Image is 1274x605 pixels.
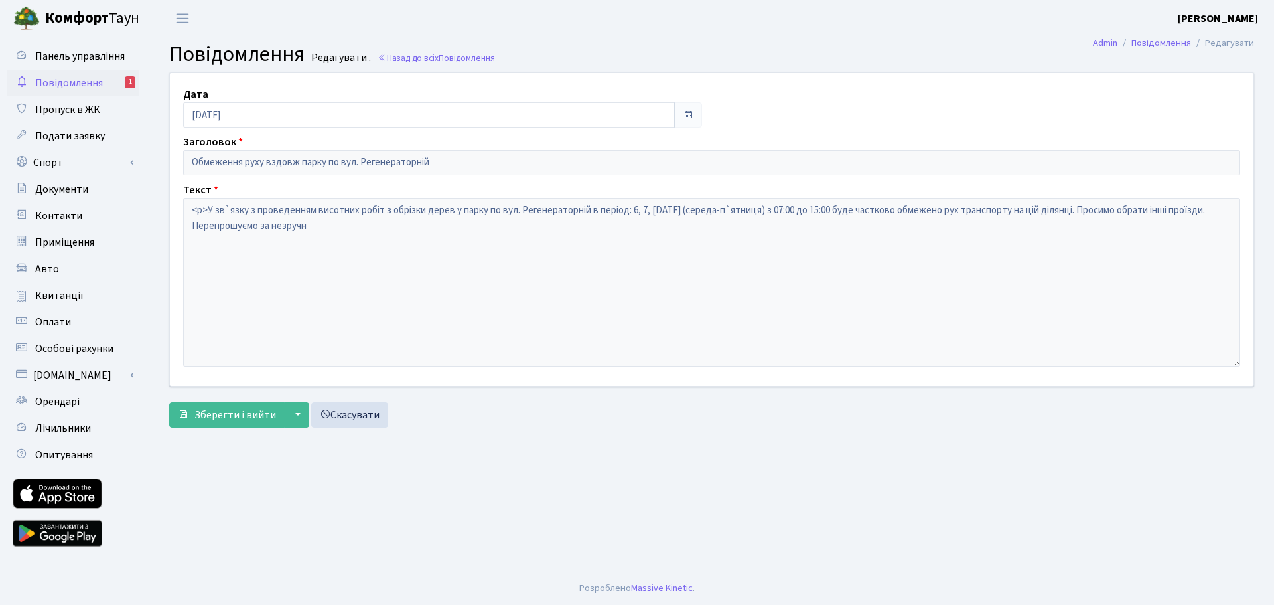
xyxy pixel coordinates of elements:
[631,581,693,595] a: Massive Kinetic
[7,415,139,442] a: Лічильники
[1131,36,1191,50] a: Повідомлення
[183,182,218,198] label: Текст
[35,394,80,409] span: Орендарі
[7,256,139,282] a: Авто
[194,408,276,422] span: Зберегти і вийти
[35,315,71,329] span: Оплати
[35,448,93,462] span: Опитування
[35,288,84,303] span: Квитанції
[1191,36,1254,50] li: Редагувати
[35,102,100,117] span: Пропуск в ЖК
[35,421,91,436] span: Лічильники
[7,335,139,362] a: Особові рахунки
[35,49,125,64] span: Панель управління
[166,7,199,29] button: Переключити навігацію
[7,389,139,415] a: Орендарі
[35,76,103,90] span: Повідомлення
[7,123,139,149] a: Подати заявку
[169,402,285,428] button: Зберегти і вийти
[1093,36,1117,50] a: Admin
[45,7,139,30] span: Таун
[7,149,139,176] a: Спорт
[1178,11,1258,27] a: [PERSON_NAME]
[169,39,305,70] span: Повідомлення
[35,341,113,356] span: Особові рахунки
[311,402,388,428] a: Скасувати
[309,52,371,64] small: Редагувати .
[7,442,139,468] a: Опитування
[7,176,139,203] a: Документи
[183,134,243,150] label: Заголовок
[7,362,139,389] a: [DOMAIN_NAME]
[1073,29,1274,57] nav: breadcrumb
[378,52,495,64] a: Назад до всіхПовідомлення
[7,70,139,96] a: Повідомлення1
[7,96,139,123] a: Пропуск в ЖК
[35,262,59,276] span: Авто
[45,7,109,29] b: Комфорт
[7,282,139,309] a: Квитанції
[35,129,105,143] span: Подати заявку
[579,581,695,596] div: Розроблено .
[13,5,40,32] img: logo.png
[35,182,88,197] span: Документи
[7,309,139,335] a: Оплати
[183,86,208,102] label: Дата
[35,235,94,250] span: Приміщення
[7,43,139,70] a: Панель управління
[7,203,139,229] a: Контакти
[125,76,135,88] div: 1
[183,198,1240,367] textarea: <p>У зв`язку з проведенням висотних робіт з обрізки дерев у парку по вул. Регенераторній в період...
[1178,11,1258,26] b: [PERSON_NAME]
[439,52,495,64] span: Повідомлення
[35,209,82,223] span: Контакти
[7,229,139,256] a: Приміщення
